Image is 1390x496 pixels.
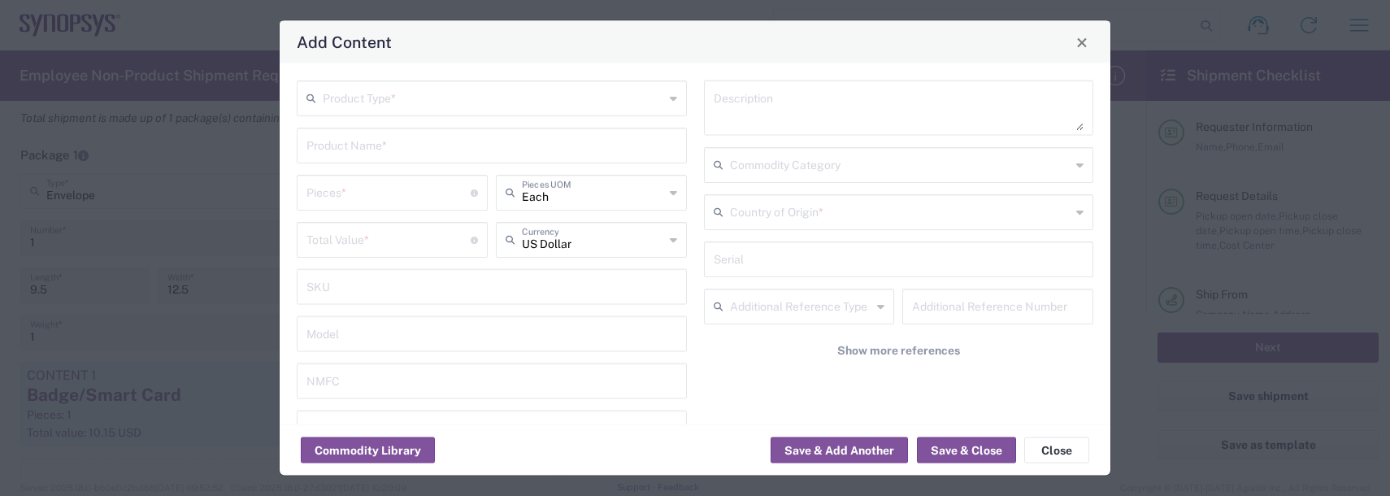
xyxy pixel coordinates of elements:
[917,437,1016,463] button: Save & Close
[1024,437,1089,463] button: Close
[301,437,435,463] button: Commodity Library
[1071,31,1093,54] button: Close
[771,437,908,463] button: Save & Add Another
[837,343,960,359] span: Show more references
[297,30,392,54] h4: Add Content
